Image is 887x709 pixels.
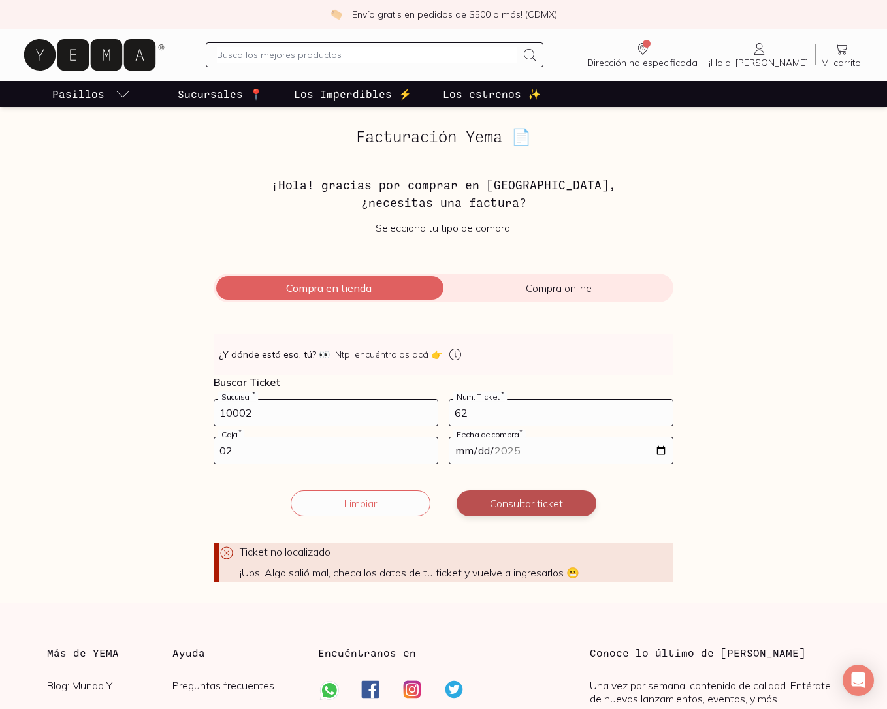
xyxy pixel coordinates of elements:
a: pasillo-todos-link [50,81,133,107]
a: ¡Hola, [PERSON_NAME]! [703,41,815,69]
label: Num. Ticket [453,392,507,402]
a: Blog: Mundo Y [47,679,172,692]
input: 14-05-2023 [449,437,673,464]
p: Una vez por semana, contenido de calidad. Entérate de nuevos lanzamientos, eventos, y más. [590,679,840,705]
strong: ¿Y dónde está eso, tú? [219,348,330,361]
p: Buscar Ticket [214,375,673,388]
input: Busca los mejores productos [217,47,517,63]
label: Sucursal [218,392,258,402]
img: check [331,8,342,20]
h3: Más de YEMA [47,645,172,661]
h2: Facturación Yema 📄 [214,128,673,145]
div: Open Intercom Messenger [843,665,874,696]
span: ¡Ups! Algo salió mal, checa los datos de tu ticket y vuelve a ingresarlos 😬 [240,566,673,579]
span: Dirección no especificada [587,57,698,69]
span: ¡Hola, [PERSON_NAME]! [709,57,810,69]
p: Sucursales 📍 [178,86,263,102]
span: Ticket no localizado [240,545,331,558]
span: Mi carrito [821,57,861,69]
h3: Encuéntranos en [318,645,416,661]
a: Preguntas frecuentes [172,679,298,692]
p: Los estrenos ✨ [443,86,541,102]
h3: Ayuda [172,645,298,661]
a: Los Imperdibles ⚡️ [291,81,414,107]
span: 👀 [319,348,330,361]
span: Compra en tienda [214,281,443,294]
p: Selecciona tu tipo de compra: [214,221,673,234]
p: Los Imperdibles ⚡️ [294,86,411,102]
a: Los estrenos ✨ [440,81,543,107]
button: Limpiar [291,490,430,516]
p: Pasillos [52,86,105,102]
label: Caja [218,430,244,439]
input: 123 [449,400,673,426]
span: Compra online [443,281,673,294]
h3: ¡Hola! gracias por comprar en [GEOGRAPHIC_DATA], ¿necesitas una factura? [214,176,673,211]
a: Sucursales 📍 [175,81,265,107]
a: Mi carrito [816,41,866,69]
span: Ntp, encuéntralos acá 👉 [335,348,442,361]
button: Consultar ticket [457,490,596,516]
p: ¡Envío gratis en pedidos de $500 o más! (CDMX) [350,8,557,21]
input: 03 [214,437,438,464]
input: 728 [214,400,438,426]
h3: Conoce lo último de [PERSON_NAME] [590,645,840,661]
a: Dirección no especificada [582,41,703,69]
label: Fecha de compra [453,430,526,439]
